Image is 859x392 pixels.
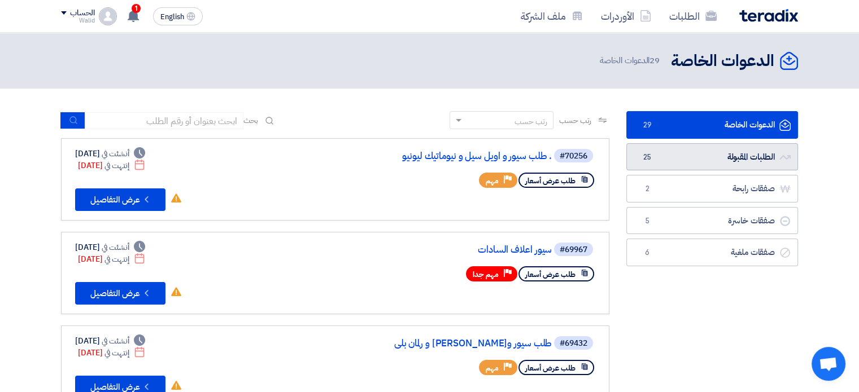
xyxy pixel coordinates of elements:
[640,183,654,195] span: 2
[525,175,575,186] span: طلب عرض أسعار
[525,363,575,373] span: طلب عرض أسعار
[812,347,845,381] div: دردشة مفتوحة
[75,148,145,160] div: [DATE]
[326,245,552,255] a: سيور اعلاف السادات
[78,253,145,265] div: [DATE]
[514,116,547,127] div: رتب حسب
[626,207,798,235] a: صفقات خاسرة5
[640,152,654,163] span: 25
[104,253,129,265] span: إنتهت في
[640,120,654,131] span: 29
[626,175,798,202] a: صفقات رابحة2
[78,347,145,359] div: [DATE]
[640,215,654,227] span: 5
[153,7,203,25] button: English
[649,54,660,67] span: 29
[132,4,141,13] span: 1
[326,151,552,161] a: . طلب سيور و اويل سيل و نيوماتيك ليونيو
[102,241,129,253] span: أنشئت في
[626,143,798,171] a: الطلبات المقبولة25
[243,114,258,126] span: بحث
[75,188,165,211] button: عرض التفاصيل
[104,160,129,171] span: إنتهت في
[671,50,774,72] h2: الدعوات الخاصة
[592,3,660,29] a: الأوردرات
[78,160,145,171] div: [DATE]
[160,13,184,21] span: English
[75,282,165,305] button: عرض التفاصيل
[560,340,587,347] div: #69432
[512,3,592,29] a: ملف الشركة
[85,112,243,129] input: ابحث بعنوان أو رقم الطلب
[70,8,94,18] div: الحساب
[104,347,129,359] span: إنتهت في
[560,152,587,160] div: #70256
[486,363,499,373] span: مهم
[102,335,129,347] span: أنشئت في
[102,148,129,160] span: أنشئت في
[559,114,591,126] span: رتب حسب
[326,338,552,349] a: طلب سيور و[PERSON_NAME] و رلمان بلي
[626,239,798,266] a: صفقات ملغية6
[600,54,662,67] span: الدعوات الخاصة
[626,111,798,139] a: الدعوات الخاصة29
[739,9,798,22] img: Teradix logo
[560,246,587,254] div: #69967
[61,17,94,24] div: Walid
[640,247,654,258] span: 6
[660,3,726,29] a: الطلبات
[525,269,575,280] span: طلب عرض أسعار
[473,269,499,280] span: مهم جدا
[75,241,145,253] div: [DATE]
[75,335,145,347] div: [DATE]
[99,7,117,25] img: profile_test.png
[486,175,499,186] span: مهم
